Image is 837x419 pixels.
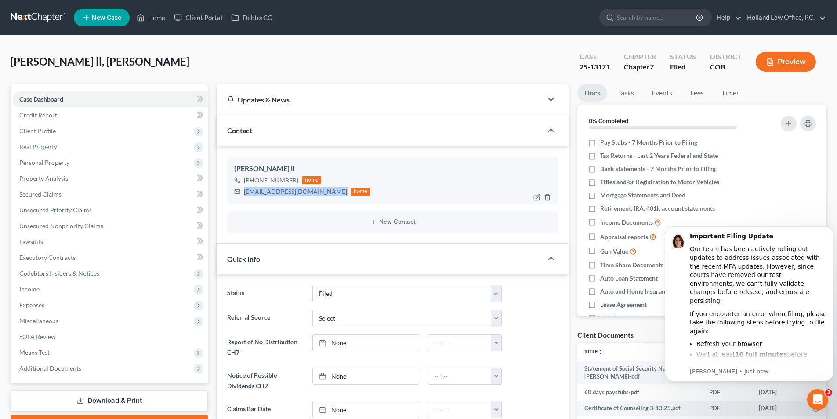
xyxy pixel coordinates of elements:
[19,95,63,103] span: Case Dashboard
[600,274,658,283] span: Auto Loan Statement
[670,62,696,72] div: Filed
[132,10,170,26] a: Home
[234,219,551,226] button: New Contact
[650,62,654,71] span: 7
[577,384,702,400] td: 60 days paystubs-pdf
[710,62,742,72] div: COB
[825,389,832,396] span: 3
[807,389,828,410] iframe: Intercom live chat
[12,91,208,107] a: Case Dashboard
[223,310,308,327] label: Referral Source
[645,84,679,102] a: Events
[19,159,69,166] span: Personal Property
[600,178,719,186] span: Titles and/or Registration to Motor Vehicles
[714,84,746,102] a: Timer
[227,255,260,263] span: Quick Info
[11,55,189,68] span: [PERSON_NAME] ll, [PERSON_NAME]
[12,250,208,266] a: Executory Contracts
[428,368,492,385] input: -- : --
[617,9,697,26] input: Search by name...
[227,10,276,26] a: DebtorCC
[577,401,702,416] td: Certificate of Counseling 3-13.25.pdf
[19,349,50,356] span: Means Test
[661,215,837,415] iframe: Intercom notifications message
[92,15,121,21] span: New Case
[313,368,419,385] a: None
[600,191,685,200] span: Mortgage Statements and Deed
[600,313,644,322] span: HOA Statement
[598,350,603,355] i: unfold_more
[170,10,227,26] a: Client Portal
[19,317,58,324] span: Miscellaneous
[577,84,607,102] a: Docs
[19,285,40,293] span: Income
[428,335,492,351] input: -- : --
[223,368,308,394] label: Notice of Possible Dividends CH7
[600,300,647,309] span: Lease Agreement
[19,254,76,261] span: Executory Contracts
[584,348,603,355] a: Titleunfold_more
[227,95,532,104] div: Updates & News
[19,206,92,214] span: Unsecured Priority Claims
[19,143,57,150] span: Real Property
[580,52,610,62] div: Case
[19,238,43,245] span: Lawsuits
[19,111,57,119] span: Credit Report
[577,361,702,385] td: Statement of Social Security Number - [PERSON_NAME]-pdf
[244,187,347,196] div: [EMAIL_ADDRESS][DOMAIN_NAME]
[670,52,696,62] div: Status
[19,175,68,182] span: Property Analysis
[428,401,492,418] input: -- : --
[12,107,208,123] a: Credit Report
[589,117,628,124] strong: 0% Completed
[313,401,419,418] a: None
[19,333,56,340] span: SOFA Review
[712,10,742,26] a: Help
[600,233,648,241] span: Appraisal reports
[11,390,208,411] a: Download & Print
[756,52,816,72] button: Preview
[600,204,715,213] span: Retirement, IRA, 401k account statements
[580,62,610,72] div: 25-13171
[244,176,298,185] div: [PHONE_NUMBER]
[710,52,742,62] div: District
[600,261,663,270] span: Time Share Documents
[19,301,44,309] span: Expenses
[19,127,56,135] span: Client Profile
[743,10,826,26] a: Holland Law Office, P.C.
[12,329,208,345] a: SOFA Review
[600,138,697,147] span: Pay Stubs - 7 Months Prior to Filing
[611,84,641,102] a: Tasks
[600,218,653,227] span: Income Documents
[12,186,208,202] a: Secured Claims
[12,202,208,218] a: Unsecured Priority Claims
[600,247,628,256] span: Gun Value
[19,364,81,372] span: Additional Documents
[19,270,99,277] span: Codebtors Insiders & Notices
[19,190,62,198] span: Secured Claims
[12,234,208,250] a: Lawsuits
[227,126,252,135] span: Contact
[19,222,103,230] span: Unsecured Nonpriority Claims
[223,285,308,302] label: Status
[624,52,656,62] div: Chapter
[234,164,551,174] div: [PERSON_NAME] ll
[600,287,703,296] span: Auto and Home Insurance Statements
[683,84,711,102] a: Fees
[577,330,634,339] div: Client Documents
[223,401,308,419] label: Claims Bar Date
[351,188,370,196] div: home
[223,334,308,361] label: Report of No Distribution CH7
[302,176,321,184] div: home
[600,151,718,160] span: Tax Returns - Last 2 Years Federal and State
